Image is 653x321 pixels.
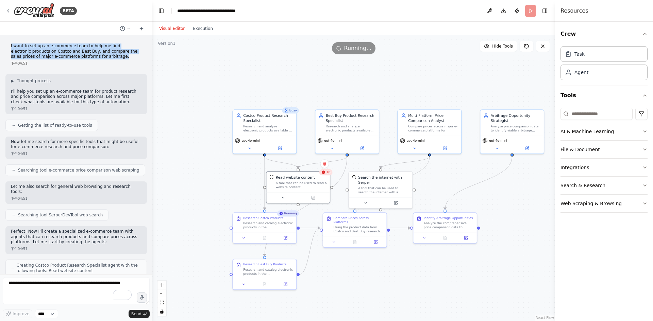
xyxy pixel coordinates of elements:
[492,43,513,49] span: Hide Tools
[574,69,588,76] div: Agent
[381,200,411,206] button: Open in side panel
[352,175,356,179] img: SerperDevTool
[11,196,141,201] div: 下午04:51
[430,145,459,151] button: Open in side panel
[560,141,648,158] button: File & Document
[243,113,293,123] div: Costco Product Research Specialist
[348,145,377,151] button: Open in side panel
[157,281,166,316] div: React Flow controls
[434,235,456,241] button: No output available
[276,181,327,189] div: A tool that can be used to read a website content.
[157,281,166,289] button: zoom in
[131,311,141,317] span: Send
[177,7,254,14] nav: breadcrumb
[136,24,147,33] button: Start a new chat
[156,6,166,16] button: Hide left sidebar
[129,310,150,318] button: Send
[344,44,372,52] span: Running...
[158,41,175,46] div: Version 1
[11,78,51,84] button: ▶Thought process
[560,24,648,43] button: Crew
[413,212,477,244] div: Identify Arbitrage OpportunitiesAnalyze the comprehensive price comparison data to identify profi...
[480,41,517,52] button: Hide Tools
[157,298,166,307] button: fit view
[13,311,29,317] span: Improve
[457,235,475,241] button: Open in side panel
[574,51,585,57] div: Task
[11,89,141,105] p: I'll help you set up an e-commerce team for product research and price comparison across major pl...
[299,195,328,201] button: Open in side panel
[265,145,295,151] button: Open in side panel
[11,61,141,66] div: 下午04:51
[243,216,283,220] div: Research Costco Products
[296,157,350,168] g: Edge from 20f98ba7-1219-4c7f-a881-d67166a5a06f to a1740716-4187-4d62-a101-7fcdbe8b922a
[11,78,14,84] span: ▶
[282,107,299,113] div: Busy
[560,159,648,176] button: Integrations
[408,113,458,123] div: Multi-Platform Price Comparison Analyst
[367,239,384,245] button: Open in side panel
[489,139,507,143] span: gpt-4o-mini
[424,221,474,229] div: Analyze the comprehensive price comparison data to identify profitable arbitrage opportunities fo...
[320,159,329,168] button: Delete node
[11,229,141,245] p: Perfect! Now I'll create a specialized e-commerce team with agents that can research products and...
[352,157,432,210] g: Edge from 2cc862cb-51ea-41ff-a593-741f77d3aeb9 to 3795a13a-83d4-4b66-9f94-3e29f76ce1d9
[344,239,366,245] button: No output available
[137,292,147,303] button: Click to speak your automation idea
[378,157,432,168] g: Edge from 2cc862cb-51ea-41ff-a593-741f77d3aeb9 to fc042fc7-eb37-493d-99c3-da3bc60b09ec
[333,216,383,224] div: Compare Prices Across Platforms
[60,7,77,15] div: BETA
[243,221,293,229] div: Research and catalog electronic products in the {product_category} category from Costco's website...
[117,24,133,33] button: Switch to previous chat
[323,212,387,248] div: Compare Prices Across PlatformsUsing the product data from Costco and Best Buy research, conduct ...
[540,6,550,16] button: Hide right sidebar
[424,216,473,220] div: Identify Arbitrage Opportunities
[326,113,376,123] div: Best Buy Product Research Specialist
[300,226,320,277] g: Edge from cdfd7a9e-9b11-47ed-979e-0c5229909bf3 to 3795a13a-83d4-4b66-9f94-3e29f76ce1d9
[262,157,267,210] g: Edge from 6384b456-cd70-470c-b513-e33a6b17eb89 to 016763d5-1ff8-4309-a8bd-4c510e892734
[266,171,330,203] div: 16ScrapeWebsiteToolRead website contentA tool that can be used to read a website content.
[18,212,103,218] span: Searching tool SerperDevTool web search
[243,262,286,266] div: Research Best Buy Products
[243,268,293,276] div: Research and catalog electronic products in the {product_category} category from Best Buy's websi...
[232,259,297,290] div: Research Best Buy ProductsResearch and catalog electronic products in the {product_category} cate...
[11,246,141,251] div: 下午04:51
[155,24,189,33] button: Visual Editor
[254,235,275,241] button: No output available
[560,105,648,218] div: Tools
[326,170,331,174] span: 16
[277,281,294,287] button: Open in side panel
[408,124,458,132] div: Compare prices across major e-commerce platforms for {product_category}, identifying significant ...
[17,263,141,273] span: Creating Costco Product Research Specialist agent with the following tools: Read website content
[348,171,413,209] div: SerperDevToolSearch the internet with SerperA tool that can be used to search the internet with a...
[560,195,648,212] button: Web Scraping & Browsing
[560,123,648,140] button: AI & Machine Learning
[11,139,141,150] p: Now let me search for more specific tools that might be useful for e-commerce research and price ...
[11,43,141,59] p: I want to set up an e-commerce team to help me find electronic products on Costco and Best Buy, a...
[189,24,217,33] button: Execution
[358,186,409,194] div: A tool that can be used to search the internet with a search_query. Supports different search typ...
[536,316,554,320] a: React Flow attribution
[358,175,409,185] div: Search the internet with Serper
[315,109,379,154] div: Best Buy Product Research SpecialistResearch and analyze electronic products available on Best Bu...
[407,139,425,143] span: gpt-4o-mini
[14,3,54,18] img: Logo
[11,184,141,195] p: Let me also search for general web browsing and research tools:
[560,86,648,105] button: Tools
[560,7,588,15] h4: Resources
[243,124,293,132] div: Research and analyze electronic products available on Costco, gathering detailed information abou...
[269,175,273,179] img: ScrapeWebsiteTool
[277,235,294,241] button: Open in side panel
[480,109,544,154] div: Arbitrage Opportunity StrategistAnalyze price comparison data to identify viable arbitrage opport...
[11,106,141,111] div: 下午04:51
[254,281,275,287] button: No output available
[18,123,92,128] span: Getting the list of ready-to-use tools
[262,157,350,256] g: Edge from 20f98ba7-1219-4c7f-a881-d67166a5a06f to cdfd7a9e-9b11-47ed-979e-0c5229909bf3
[491,124,541,132] div: Analyze price comparison data to identify viable arbitrage opportunities for {product_category}, ...
[262,157,301,168] g: Edge from 6384b456-cd70-470c-b513-e33a6b17eb89 to a1740716-4187-4d62-a101-7fcdbe8b922a
[442,157,515,210] g: Edge from d51f2b68-722a-4507-a489-c32613fdb942 to 4838c271-3e93-4899-a595-0db2d1a43c11
[300,226,320,231] g: Edge from 016763d5-1ff8-4309-a8bd-4c510e892734 to 3795a13a-83d4-4b66-9f94-3e29f76ce1d9
[560,43,648,86] div: Crew
[157,289,166,298] button: zoom out
[277,210,299,216] div: Running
